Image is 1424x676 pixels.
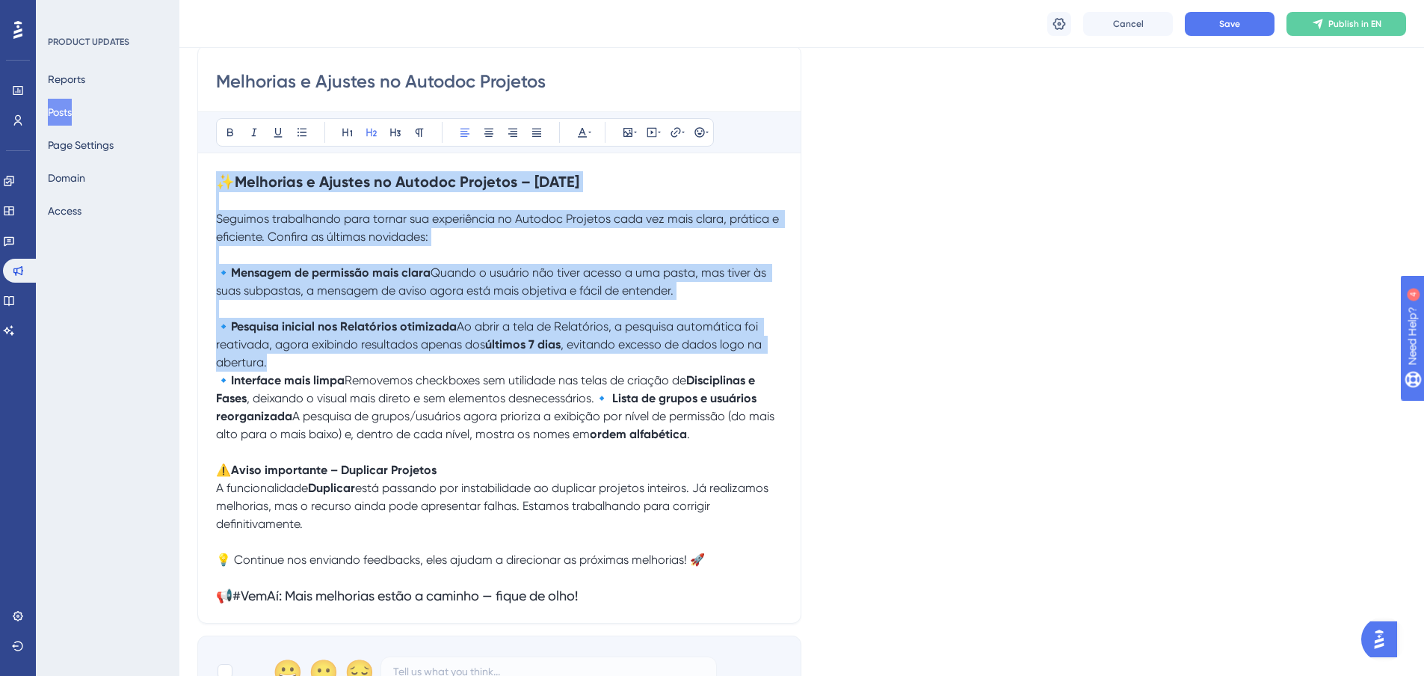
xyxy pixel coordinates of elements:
[1286,12,1406,36] button: Publish in EN
[1361,617,1406,662] iframe: UserGuiding AI Assistant Launcher
[1219,18,1240,30] span: Save
[216,553,705,567] span: 💡 Continue nos enviando feedbacks, eles ajudam a direcionar as próximas melhorias! 🚀
[308,481,355,495] strong: Duplicar
[590,427,687,441] strong: ordem alfabética
[48,197,81,224] button: Access
[216,409,777,441] span: A pesquisa de grupos/usuários agora prioriza a exibição por nível de permissão (do mais alto para...
[48,165,85,191] button: Domain
[1113,18,1144,30] span: Cancel
[247,391,594,405] span: , deixando o visual mais direto e sem elementos desnecessários.
[231,463,437,477] strong: Aviso importante – Duplicar Projetos
[345,373,686,387] span: Removemos checkboxes sem utilidade nas telas de criação de
[1185,12,1274,36] button: Save
[216,265,769,334] span: Quando o usuário não tiver acesso a uma pasta, mas tiver às suas subpastas, a mensagem de aviso a...
[231,319,457,334] strong: Pesquisa inicial nos Relatórios otimizada
[687,427,690,441] span: .
[104,7,108,19] div: 4
[35,4,93,22] span: Need Help?
[48,66,85,93] button: Reports
[1328,18,1381,30] span: Publish in EN
[216,481,771,531] span: está passando por instabilidade ao duplicar projetos inteiros. Já realizamos melhorias, mas o rec...
[231,265,431,280] strong: Mensagem de permissão mais clara
[216,173,235,191] span: ✨
[235,173,579,191] strong: Melhorias e Ajustes no Autodoc Projetos – [DATE]
[485,337,561,351] strong: últimos 7 dias
[216,319,761,351] span: Ao abrir a tela de Relatórios, a pesquisa automática foi reativada, agora exibindo resultados ape...
[48,132,114,159] button: Page Settings
[48,36,129,48] div: PRODUCT UPDATES
[216,212,782,244] span: Seguimos trabalhando para tornar sua experiência no Autodoc Projetos cada vez mais clara, prática...
[48,99,72,126] button: Posts
[216,463,231,477] span: ⚠️
[216,373,231,387] span: 🔹
[231,373,345,387] strong: Interface mais limpa
[216,588,578,603] span: 📢#VemAí: Mais melhorias estão a caminho — fique de olho!
[1083,12,1173,36] button: Cancel
[216,481,308,495] span: A funcionalidade
[216,265,231,280] span: 🔹
[216,70,783,93] input: Post Title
